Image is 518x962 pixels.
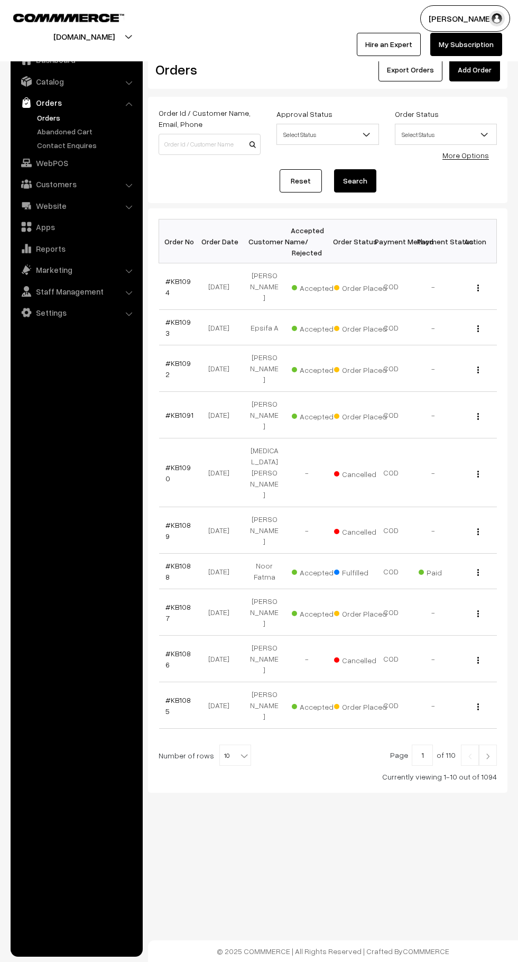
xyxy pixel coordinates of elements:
[412,682,455,729] td: -
[334,699,387,712] span: Order Placed
[243,438,285,507] td: [MEDICAL_DATA][PERSON_NAME]
[13,303,139,322] a: Settings
[292,408,345,422] span: Accepted
[430,33,502,56] a: My Subscription
[378,58,442,81] button: Export Orders
[159,219,201,263] th: Order No
[370,345,412,392] td: COD
[334,564,387,578] span: Fulfilled
[201,310,243,345] td: [DATE]
[334,652,387,666] span: Cancelled
[455,219,497,263] th: Action
[334,169,376,193] button: Search
[280,169,322,193] a: Reset
[165,359,191,379] a: #KB1092
[370,554,412,589] td: COD
[13,14,124,22] img: COMMMERCE
[292,699,345,712] span: Accepted
[328,219,370,263] th: Order Status
[243,345,285,392] td: [PERSON_NAME]
[159,771,497,782] div: Currently viewing 1-10 out of 1094
[477,471,479,478] img: Menu
[201,438,243,507] td: [DATE]
[370,263,412,310] td: COD
[276,124,378,145] span: Select Status
[412,263,455,310] td: -
[159,750,214,761] span: Number of rows
[292,362,345,375] span: Accepted
[334,362,387,375] span: Order Placed
[34,126,139,137] a: Abandoned Cart
[165,649,191,669] a: #KB1086
[412,589,455,636] td: -
[334,606,387,619] span: Order Placed
[403,947,449,956] a: COMMMERCE
[292,320,345,334] span: Accepted
[412,310,455,345] td: -
[292,280,345,294] span: Accepted
[16,23,152,50] button: [DOMAIN_NAME]
[243,219,285,263] th: Customer Name
[243,310,285,345] td: Epsifa A
[13,260,139,279] a: Marketing
[292,606,345,619] span: Accepted
[34,140,139,151] a: Contact Enquires
[437,750,456,759] span: of 110
[13,153,139,172] a: WebPOS
[412,507,455,554] td: -
[201,263,243,310] td: [DATE]
[370,507,412,554] td: COD
[276,108,332,120] label: Approval Status
[395,108,439,120] label: Order Status
[13,11,106,23] a: COMMMERCE
[477,285,479,291] img: Menu
[165,561,191,581] a: #KB1088
[13,196,139,215] a: Website
[201,589,243,636] td: [DATE]
[412,219,455,263] th: Payment Status
[395,125,496,144] span: Select Status
[243,263,285,310] td: [PERSON_NAME]
[13,93,139,112] a: Orders
[370,589,412,636] td: COD
[165,695,191,716] a: #KB1085
[477,367,479,373] img: Menu
[219,745,251,766] span: 10
[13,175,139,194] a: Customers
[201,345,243,392] td: [DATE]
[243,682,285,729] td: [PERSON_NAME]
[13,282,139,301] a: Staff Management
[243,392,285,438] td: [PERSON_NAME]
[489,11,505,26] img: user
[412,438,455,507] td: -
[442,151,489,160] a: More Options
[159,134,261,155] input: Order Id / Customer Name / Customer Email / Customer Phone
[465,753,475,759] img: Left
[370,310,412,345] td: COD
[477,657,479,664] img: Menu
[477,569,479,576] img: Menu
[201,219,243,263] th: Order Date
[243,636,285,682] td: [PERSON_NAME]
[13,239,139,258] a: Reports
[420,5,510,32] button: [PERSON_NAME]…
[243,554,285,589] td: Noor Fatma
[334,320,387,334] span: Order Placed
[334,280,387,294] span: Order Placed
[165,520,191,540] a: #KB1089
[412,345,455,392] td: -
[477,703,479,710] img: Menu
[483,753,493,759] img: Right
[370,392,412,438] td: COD
[285,438,328,507] td: -
[34,112,139,123] a: Orders
[165,602,191,622] a: #KB1087
[477,610,479,617] img: Menu
[370,682,412,729] td: COD
[220,745,251,766] span: 10
[357,33,421,56] a: Hire an Expert
[370,636,412,682] td: COD
[412,392,455,438] td: -
[395,124,497,145] span: Select Status
[243,507,285,554] td: [PERSON_NAME]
